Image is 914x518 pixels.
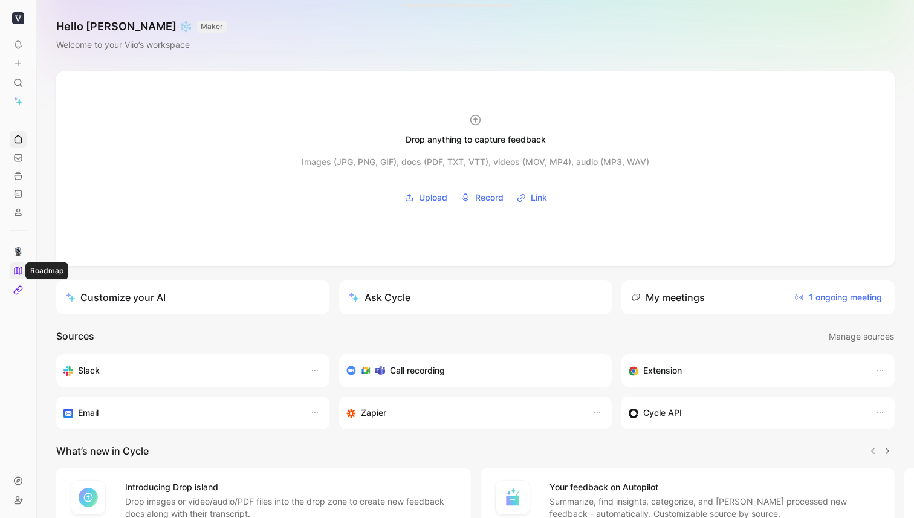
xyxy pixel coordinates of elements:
a: 🎙️ [10,243,27,260]
div: Ask Cycle [349,290,410,305]
div: Customize your AI [66,290,166,305]
span: Manage sources [829,329,894,344]
h3: Extension [643,363,682,378]
div: Drop anything to capture feedback [406,132,546,147]
div: Sync your customers, send feedback and get updates in Slack [63,363,298,378]
h3: Slack [78,363,100,378]
button: Manage sources [828,329,895,345]
h3: Email [78,406,99,420]
h4: Your feedback on Autopilot [549,480,881,494]
div: Record & transcribe meetings from Zoom, Meet & Teams. [346,363,595,378]
div: My meetings [631,290,705,305]
h2: Sources [56,329,94,345]
h3: Zapier [361,406,386,420]
div: Sync customers & send feedback from custom sources. Get inspired by our favorite use case [629,406,863,420]
h1: Hello [PERSON_NAME] ❄️ [56,19,227,34]
button: Ask Cycle [339,280,612,314]
button: MAKER [197,21,227,33]
h3: Cycle API [643,406,682,420]
a: Customize your AI [56,280,329,314]
div: Capture feedback from anywhere on the web [629,363,863,378]
h3: Call recording [390,363,445,378]
button: Upload [400,189,452,207]
h2: What’s new in Cycle [56,444,149,458]
button: 1 ongoing meeting [791,288,885,307]
h4: Introducing Drop island [125,480,456,494]
div: 🎙️ [10,230,27,299]
span: Upload [419,190,447,205]
div: Welcome to your Viio’s workspace [56,37,227,52]
div: Images (JPG, PNG, GIF), docs (PDF, TXT, VTT), videos (MOV, MP4), audio (MP3, WAV) [302,155,649,169]
button: Viio [10,10,27,27]
img: Viio [12,12,24,24]
button: Record [456,189,508,207]
img: 🎙️ [13,247,23,256]
button: Link [513,189,551,207]
div: Capture feedback from thousands of sources with Zapier (survey results, recordings, sheets, etc). [346,406,581,420]
div: Forward emails to your feedback inbox [63,406,298,420]
span: 1 ongoing meeting [794,290,882,305]
span: Record [475,190,504,205]
span: Link [531,190,547,205]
